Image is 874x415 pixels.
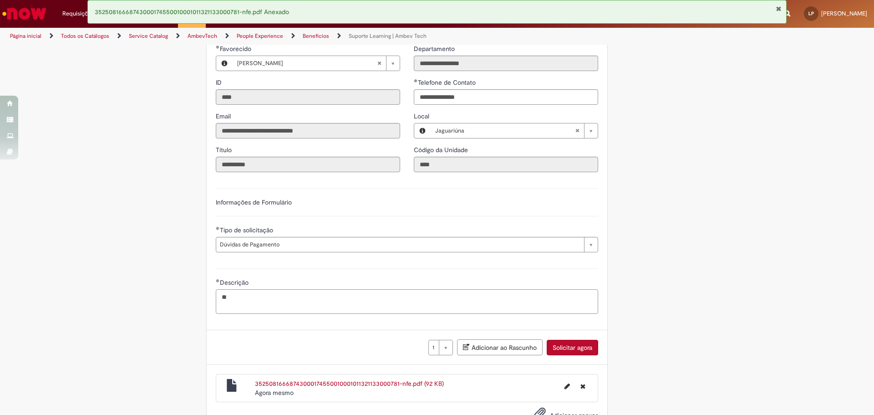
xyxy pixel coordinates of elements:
button: Local, Visualizar este registro Jaguariúna [414,123,431,138]
span: Necessários - Favorecido [220,45,253,53]
button: Fechar Notificação [776,5,782,12]
span: Obrigatório Preenchido [216,226,220,230]
label: Somente leitura - Departamento [414,44,457,53]
span: Somente leitura - Código da Unidade [414,146,470,154]
a: AmbevTech [188,32,217,40]
input: Departamento [414,56,598,71]
span: Obrigatório Preenchido [216,45,220,49]
a: Todos os Catálogos [61,32,109,40]
span: [PERSON_NAME] [821,10,867,17]
abbr: Limpar campo Local [570,123,584,138]
span: Telefone de Contato [418,78,478,87]
a: JaguariúnaLimpar campo Local [431,123,598,138]
a: Service Catalog [129,32,168,40]
textarea: Descrição [216,289,598,314]
span: Descrição [220,278,250,287]
button: Editar nome de arquivo 35250816668743000174550010001011321133000781-nfe.pdf [559,379,575,394]
button: Adicionar ao Rascunho [457,339,543,355]
span: Somente leitura - Título [216,146,234,154]
a: 35250816668743000174550010001011321133000781-nfe.pdf (92 KB) [255,379,444,388]
label: Informações de Formulário [216,198,292,206]
a: Suporte Learning | Ambev Tech [349,32,427,40]
label: Somente leitura - Código da Unidade [414,145,470,154]
button: Solicitar agora [547,340,598,355]
a: 1 [428,340,453,355]
label: Somente leitura - ID [216,78,224,87]
span: Somente leitura - ID [216,78,224,87]
input: Código da Unidade [414,157,598,172]
span: Somente leitura - Email [216,112,233,120]
abbr: Limpar campo Favorecido [372,56,386,71]
span: LP [808,10,814,16]
span: Jaguariúna [435,123,575,138]
ul: Trilhas de página [7,28,576,45]
a: [PERSON_NAME]Limpar campo Favorecido [233,56,400,71]
img: ServiceNow [1,5,48,23]
label: Somente leitura - Email [216,112,233,121]
a: People Experience [237,32,283,40]
span: Somente leitura - Departamento [414,45,457,53]
span: Obrigatório Preenchido [216,279,220,282]
span: 35250816668743000174550010001011321133000781-nfe.pdf Anexado [95,8,289,16]
input: Email [216,123,400,138]
span: Local [414,112,431,120]
span: Agora mesmo [255,389,294,397]
span: [PERSON_NAME] [237,56,377,71]
button: Excluir 35250816668743000174550010001011321133000781-nfe.pdf [575,379,591,394]
span: 1 [432,340,434,355]
input: Título [216,157,400,172]
button: Favorecido, Visualizar este registro Larissa Ceballos Gomes Prates [216,56,233,71]
a: Benefícios [303,32,329,40]
span: Dúvidas de Pagamento [220,237,579,252]
input: ID [216,89,400,105]
span: Requisições [62,9,94,18]
input: Telefone de Contato [414,89,598,105]
span: Tipo de solicitação [220,226,275,234]
label: Somente leitura - Título [216,145,234,154]
time: 01/09/2025 08:48:42 [255,389,294,397]
span: Obrigatório Preenchido [414,79,418,82]
a: Página inicial [10,32,41,40]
